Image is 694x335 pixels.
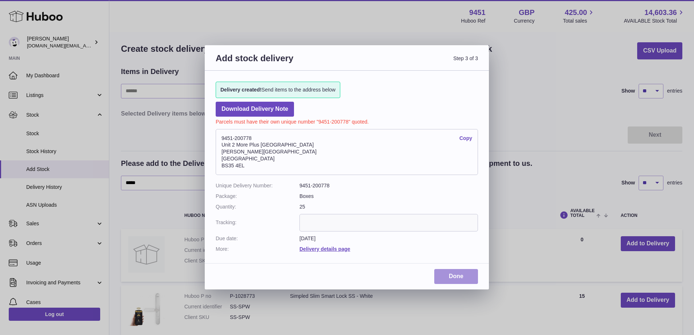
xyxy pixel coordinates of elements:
[299,182,478,189] dd: 9451-200778
[299,246,350,252] a: Delivery details page
[434,269,478,284] a: Done
[216,214,299,231] dt: Tracking:
[220,87,262,93] strong: Delivery created!
[216,193,299,200] dt: Package:
[220,86,336,93] span: Send items to the address below
[216,182,299,189] dt: Unique Delivery Number:
[216,129,478,175] address: 9451-200778 Unit 2 More Plus [GEOGRAPHIC_DATA] [PERSON_NAME][GEOGRAPHIC_DATA] [GEOGRAPHIC_DATA] B...
[347,52,478,73] span: Step 3 of 3
[216,246,299,253] dt: More:
[459,135,472,142] a: Copy
[299,203,478,210] dd: 25
[299,193,478,200] dd: Boxes
[216,235,299,242] dt: Due date:
[299,235,478,242] dd: [DATE]
[216,102,294,117] a: Download Delivery Note
[216,117,478,125] p: Parcels must have their own unique number "9451-200778" quoted.
[216,52,347,73] h3: Add stock delivery
[216,203,299,210] dt: Quantity:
